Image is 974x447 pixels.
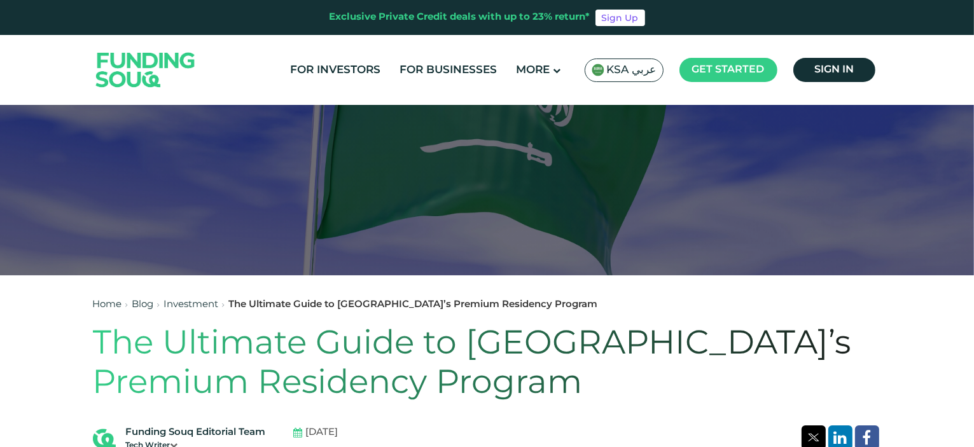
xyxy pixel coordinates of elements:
[132,300,154,309] a: Blog
[288,60,384,81] a: For Investors
[692,65,765,74] span: Get started
[607,63,657,78] span: KSA عربي
[397,60,501,81] a: For Businesses
[793,58,875,82] a: Sign in
[83,38,208,102] img: Logo
[306,425,338,440] span: [DATE]
[808,434,819,441] img: twitter
[93,325,882,404] h1: The Ultimate Guide to [GEOGRAPHIC_DATA]’s Premium Residency Program
[93,300,122,309] a: Home
[814,65,854,74] span: Sign in
[164,300,219,309] a: Investment
[517,65,550,76] span: More
[330,10,590,25] div: Exclusive Private Credit deals with up to 23% return*
[595,10,645,26] a: Sign Up
[126,425,266,440] div: Funding Souq Editorial Team
[229,298,598,312] div: The Ultimate Guide to [GEOGRAPHIC_DATA]’s Premium Residency Program
[592,64,604,76] img: SA Flag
